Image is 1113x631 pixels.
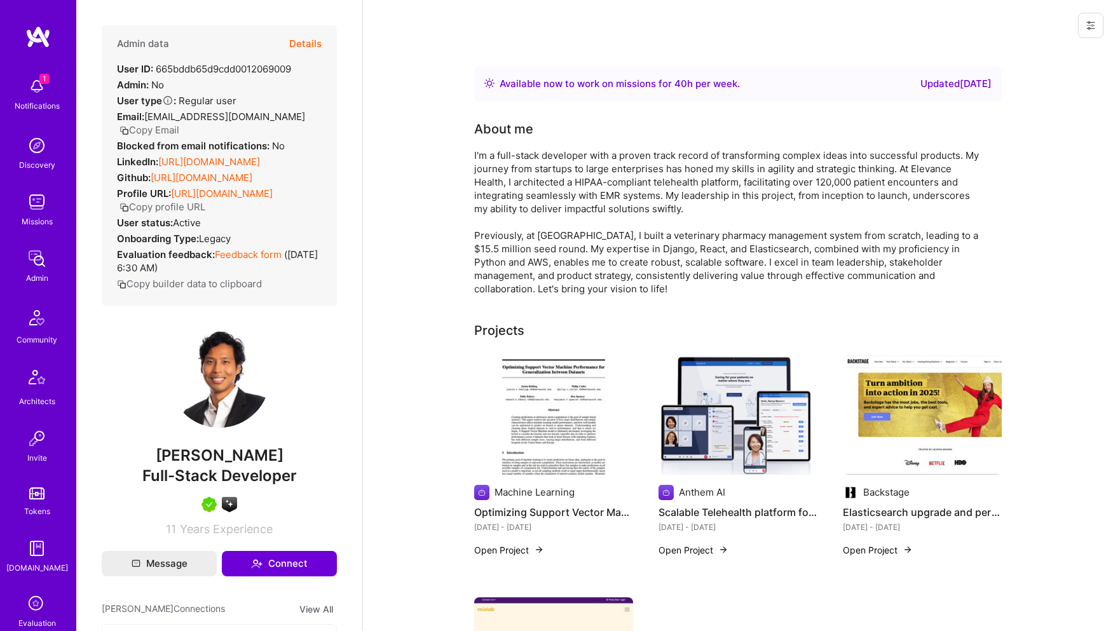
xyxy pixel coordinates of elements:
div: Updated [DATE] [920,76,992,92]
span: 40 [674,78,687,90]
h4: Elasticsearch upgrade and performance overhaul [843,504,1002,520]
div: Projects [474,321,524,340]
img: User Avatar [168,326,270,428]
div: I'm a full-stack developer with a proven track record of transforming complex ideas into successf... [474,149,983,295]
strong: Profile URL: [117,187,171,200]
img: A.I. guild [222,497,237,512]
div: No [117,139,285,153]
strong: LinkedIn: [117,156,158,168]
i: Help [162,95,174,106]
img: tokens [29,487,44,499]
button: Copy builder data to clipboard [117,277,262,290]
img: discovery [24,133,50,158]
div: Invite [27,451,47,465]
img: admin teamwork [24,246,50,271]
img: logo [25,25,51,48]
button: Open Project [843,543,913,557]
img: Company logo [843,485,858,500]
img: arrow-right [534,545,544,555]
h4: Optimizing Support Vector Machine Performance for Generalization between Heart Disease Datasets [474,504,633,520]
h4: Scalable Telehealth platform for an insurance company [659,504,817,520]
div: Anthem AI [679,485,725,499]
div: Missions [22,215,53,228]
span: 11 [166,522,176,536]
img: Invite [24,426,50,451]
div: 665bddb65d9cdd0012069009 [117,62,291,76]
div: [DATE] - [DATE] [474,520,633,534]
i: icon Copy [119,126,129,135]
strong: User status: [117,217,173,229]
strong: Email: [117,111,144,123]
i: icon SelectionTeam [25,592,49,616]
strong: Admin: [117,79,149,91]
div: Admin [26,271,48,285]
a: Feedback form [215,248,282,261]
img: Company logo [659,485,674,500]
button: View All [296,602,337,616]
div: Evaluation [18,616,56,630]
i: icon Connect [251,558,263,569]
strong: User type : [117,95,176,107]
img: bell [24,74,50,99]
strong: Blocked from email notifications: [117,140,272,152]
img: Community [22,302,52,333]
strong: Evaluation feedback: [117,248,215,261]
img: Elasticsearch upgrade and performance overhaul [843,355,1002,475]
button: Connect [222,551,337,576]
img: arrow-right [718,545,728,555]
a: [URL][DOMAIN_NAME] [151,172,252,184]
span: [PERSON_NAME] [102,446,337,465]
i: icon Mail [132,559,140,568]
button: Details [289,25,322,62]
img: guide book [24,536,50,561]
i: icon Copy [119,203,129,212]
span: Years Experience [180,522,273,536]
img: Optimizing Support Vector Machine Performance for Generalization between Heart Disease Datasets [474,355,633,475]
span: Active [173,217,201,229]
i: icon Copy [117,280,126,289]
div: Architects [19,395,55,408]
img: teamwork [24,189,50,215]
button: Open Project [474,543,544,557]
div: [DOMAIN_NAME] [6,561,68,574]
strong: User ID: [117,63,153,75]
img: arrow-right [903,545,913,555]
div: Available now to work on missions for h per week . [500,76,740,92]
img: Scalable Telehealth platform for an insurance company [659,355,817,475]
div: [DATE] - [DATE] [659,520,817,534]
button: Copy Email [119,123,179,137]
span: Full-Stack Developer [142,466,297,485]
strong: Github: [117,172,151,184]
span: legacy [199,233,231,245]
img: Company logo [474,485,489,500]
a: [URL][DOMAIN_NAME] [171,187,273,200]
div: Regular user [117,94,236,107]
img: A.Teamer in Residence [201,497,217,512]
div: No [117,78,164,92]
div: Tokens [24,505,50,518]
span: [EMAIL_ADDRESS][DOMAIN_NAME] [144,111,305,123]
button: Copy profile URL [119,200,205,214]
div: Discovery [19,158,55,172]
strong: Onboarding Type: [117,233,199,245]
div: About me [474,119,533,139]
button: Open Project [659,543,728,557]
h4: Admin data [117,38,169,50]
div: [DATE] - [DATE] [843,520,1002,534]
span: 1 [39,74,50,84]
div: Notifications [15,99,60,112]
div: ( [DATE] 6:30 AM ) [117,248,322,275]
img: Architects [22,364,52,395]
div: Machine Learning [495,485,575,499]
button: Message [102,551,217,576]
span: [PERSON_NAME] Connections [102,602,225,616]
div: Backstage [863,485,910,499]
img: Availability [484,78,495,88]
div: Community [17,333,57,346]
a: [URL][DOMAIN_NAME] [158,156,260,168]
